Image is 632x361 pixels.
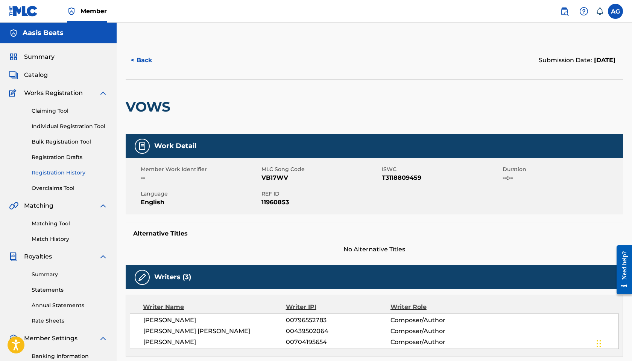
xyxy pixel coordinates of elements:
[261,173,380,182] span: VB17WV
[9,52,55,61] a: SummarySummary
[141,190,260,198] span: Language
[143,316,286,325] span: [PERSON_NAME]
[24,252,52,261] span: Royalties
[141,173,260,182] span: --
[9,70,18,80] img: Catalog
[99,89,108,98] img: expand
[154,142,196,150] h5: Work Detail
[560,7,569,16] img: search
[32,317,108,325] a: Rate Sheets
[99,334,108,343] img: expand
[557,4,572,19] a: Public Search
[141,165,260,173] span: Member Work Identifier
[608,4,623,19] div: User Menu
[24,70,48,80] span: Catalog
[99,201,108,210] img: expand
[576,4,591,19] div: Help
[390,316,486,325] span: Composer/Author
[261,165,380,173] span: MLC Song Code
[9,6,38,17] img: MLC Logo
[261,198,380,207] span: 11960853
[126,51,171,70] button: < Back
[382,165,501,173] span: ISWC
[138,273,147,282] img: Writers
[594,325,632,361] iframe: Chat Widget
[133,230,615,237] h5: Alternative Titles
[9,70,48,80] a: CatalogCatalog
[32,352,108,360] a: Banking Information
[286,303,390,312] div: Writer IPI
[24,201,53,210] span: Matching
[24,89,83,98] span: Works Registration
[24,52,55,61] span: Summary
[138,142,147,151] img: Work Detail
[390,303,486,312] div: Writer Role
[81,7,107,15] span: Member
[579,7,588,16] img: help
[141,198,260,207] span: English
[154,273,191,281] h5: Writers (3)
[143,338,286,347] span: [PERSON_NAME]
[23,29,64,37] h5: Aasis Beats
[32,122,108,130] a: Individual Registration Tool
[286,338,390,347] span: 00704195654
[24,334,77,343] span: Member Settings
[597,332,601,355] div: Drag
[99,252,108,261] img: expand
[390,327,486,336] span: Composer/Author
[9,252,18,261] img: Royalties
[261,190,380,198] span: REF ID
[592,57,615,64] span: [DATE]
[32,220,108,228] a: Matching Tool
[382,173,501,182] span: T3118809459
[9,201,18,210] img: Matching
[32,235,108,243] a: Match History
[539,56,615,65] div: Submission Date:
[32,153,108,161] a: Registration Drafts
[32,107,108,115] a: Claiming Tool
[32,301,108,309] a: Annual Statements
[67,7,76,16] img: Top Rightsholder
[9,334,18,343] img: Member Settings
[32,184,108,192] a: Overclaims Tool
[143,303,286,312] div: Writer Name
[390,338,486,347] span: Composer/Author
[143,327,286,336] span: [PERSON_NAME] [PERSON_NAME]
[503,173,621,182] span: --:--
[32,271,108,278] a: Summary
[286,316,390,325] span: 00796552783
[9,29,18,38] img: Accounts
[32,138,108,146] a: Bulk Registration Tool
[126,245,623,254] span: No Alternative Titles
[596,8,603,15] div: Notifications
[503,165,621,173] span: Duration
[126,98,174,115] h2: VOWS
[286,327,390,336] span: 00439502064
[9,52,18,61] img: Summary
[611,239,632,301] iframe: Resource Center
[9,89,19,98] img: Works Registration
[32,169,108,177] a: Registration History
[32,286,108,294] a: Statements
